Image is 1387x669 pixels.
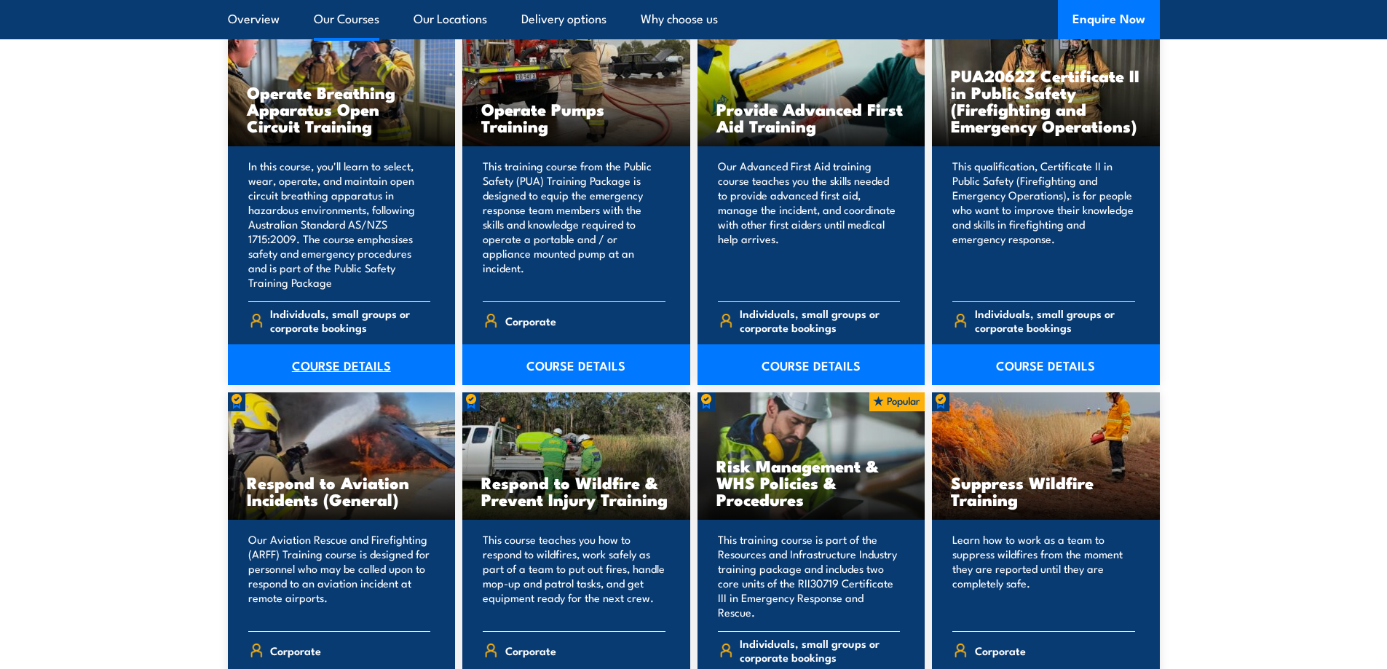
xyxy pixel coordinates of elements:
span: Corporate [505,309,556,332]
a: COURSE DETAILS [462,344,690,385]
span: Individuals, small groups or corporate bookings [975,306,1135,334]
span: Corporate [505,639,556,662]
p: Our Advanced First Aid training course teaches you the skills needed to provide advanced first ai... [718,159,901,290]
span: Individuals, small groups or corporate bookings [740,636,900,664]
span: Corporate [975,639,1026,662]
h3: Operate Pumps Training [481,100,671,134]
a: COURSE DETAILS [698,344,925,385]
p: This training course from the Public Safety (PUA) Training Package is designed to equip the emerg... [483,159,665,290]
h3: Operate Breathing Apparatus Open Circuit Training [247,84,437,134]
p: In this course, you'll learn to select, wear, operate, and maintain open circuit breathing appara... [248,159,431,290]
h3: Risk Management & WHS Policies & Procedures [716,457,906,507]
p: This qualification, Certificate II in Public Safety (Firefighting and Emergency Operations), is f... [952,159,1135,290]
span: Corporate [270,639,321,662]
p: Our Aviation Rescue and Firefighting (ARFF) Training course is designed for personnel who may be ... [248,532,431,619]
h3: Respond to Wildfire & Prevent Injury Training [481,474,671,507]
h3: Respond to Aviation Incidents (General) [247,474,437,507]
p: This training course is part of the Resources and Infrastructure Industry training package and in... [718,532,901,619]
a: COURSE DETAILS [932,344,1160,385]
span: Individuals, small groups or corporate bookings [740,306,900,334]
a: COURSE DETAILS [228,344,456,385]
p: Learn how to work as a team to suppress wildfires from the moment they are reported until they ar... [952,532,1135,619]
h3: Suppress Wildfire Training [951,474,1141,507]
p: This course teaches you how to respond to wildfires, work safely as part of a team to put out fir... [483,532,665,619]
h3: Provide Advanced First Aid Training [716,100,906,134]
span: Individuals, small groups or corporate bookings [270,306,430,334]
h3: PUA20622 Certificate II in Public Safety (Firefighting and Emergency Operations) [951,67,1141,134]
